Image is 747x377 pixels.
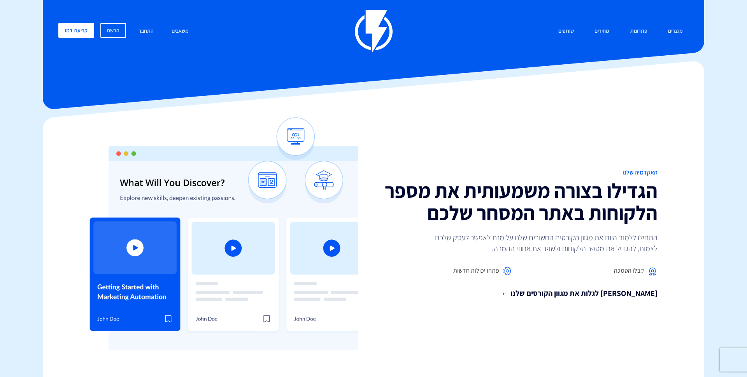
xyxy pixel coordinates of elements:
a: פתרונות [624,23,653,40]
a: מחירים [589,23,615,40]
a: קביעת דמו [58,23,94,38]
a: משאבים [166,23,195,40]
span: פתחו יכולות חדשות [453,266,499,275]
span: קבלו הסמכה [614,266,644,275]
p: התחילו ללמוד היום את מגוון הקורסים החשובים שלנו על מנת לאפשר לעסק שלכם לצמוח, להגדיל את מספר הלקו... [424,232,658,254]
a: הרשם [100,23,126,38]
a: [PERSON_NAME] לגלות את מגוון הקורסים שלנו ← [379,288,658,299]
h2: הגדילו בצורה משמעותית את מספר הלקוחות באתר המסחר שלכם [379,180,658,224]
a: מוצרים [662,23,689,40]
a: שותפים [552,23,580,40]
a: התחבר [133,23,160,40]
h1: האקדמיה שלנו [379,169,658,176]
